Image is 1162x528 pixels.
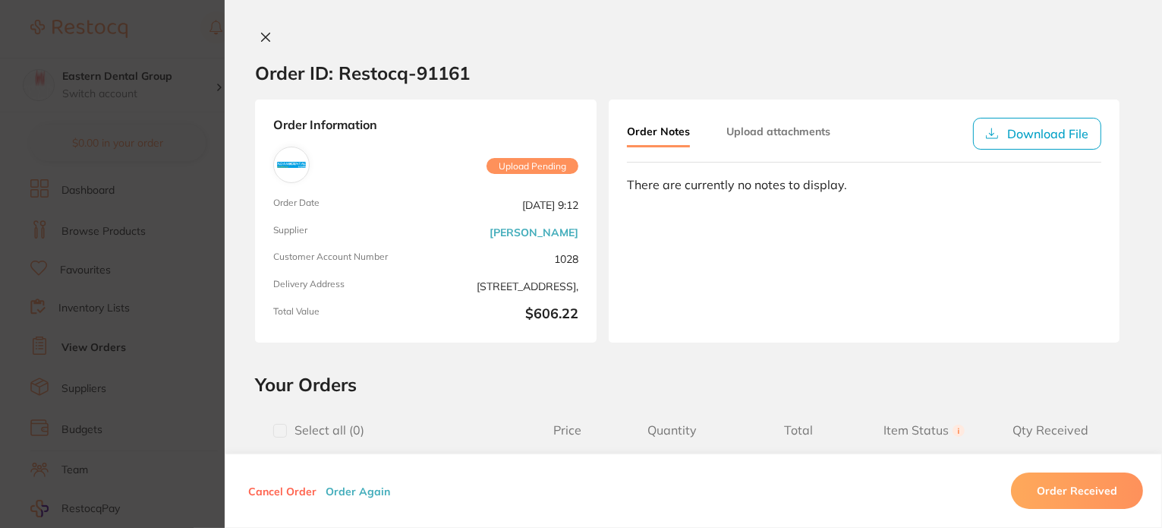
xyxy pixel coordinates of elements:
span: Item Status [861,423,987,438]
h2: Your Orders [255,373,1132,396]
button: Cancel Order [244,484,321,498]
span: Quantity [609,423,735,438]
a: [PERSON_NAME] [490,226,578,239]
strong: Order Information [273,118,578,134]
button: Order Received [1011,473,1143,509]
span: Supplier [273,225,420,240]
span: [DATE] 9:12 [432,198,578,213]
span: [STREET_ADDRESS], [432,279,578,294]
span: Price [525,423,609,438]
span: Total Value [273,306,420,324]
button: Order Notes [627,118,690,147]
span: Customer Account Number [273,251,420,267]
span: Select all ( 0 ) [287,423,364,438]
b: $606.22 [432,306,578,324]
span: Delivery Address [273,279,420,294]
span: Qty Received [987,423,1113,438]
h2: Order ID: Restocq- 91161 [255,62,470,84]
div: There are currently no notes to display. [627,178,1101,191]
button: Order Again [321,484,395,498]
span: 1028 [432,251,578,267]
img: Adam Dental [277,150,306,179]
span: Total [735,423,861,438]
button: Download File [973,118,1101,150]
span: Order Date [273,198,420,213]
button: Upload attachments [726,118,830,145]
span: Upload Pending [487,158,578,175]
